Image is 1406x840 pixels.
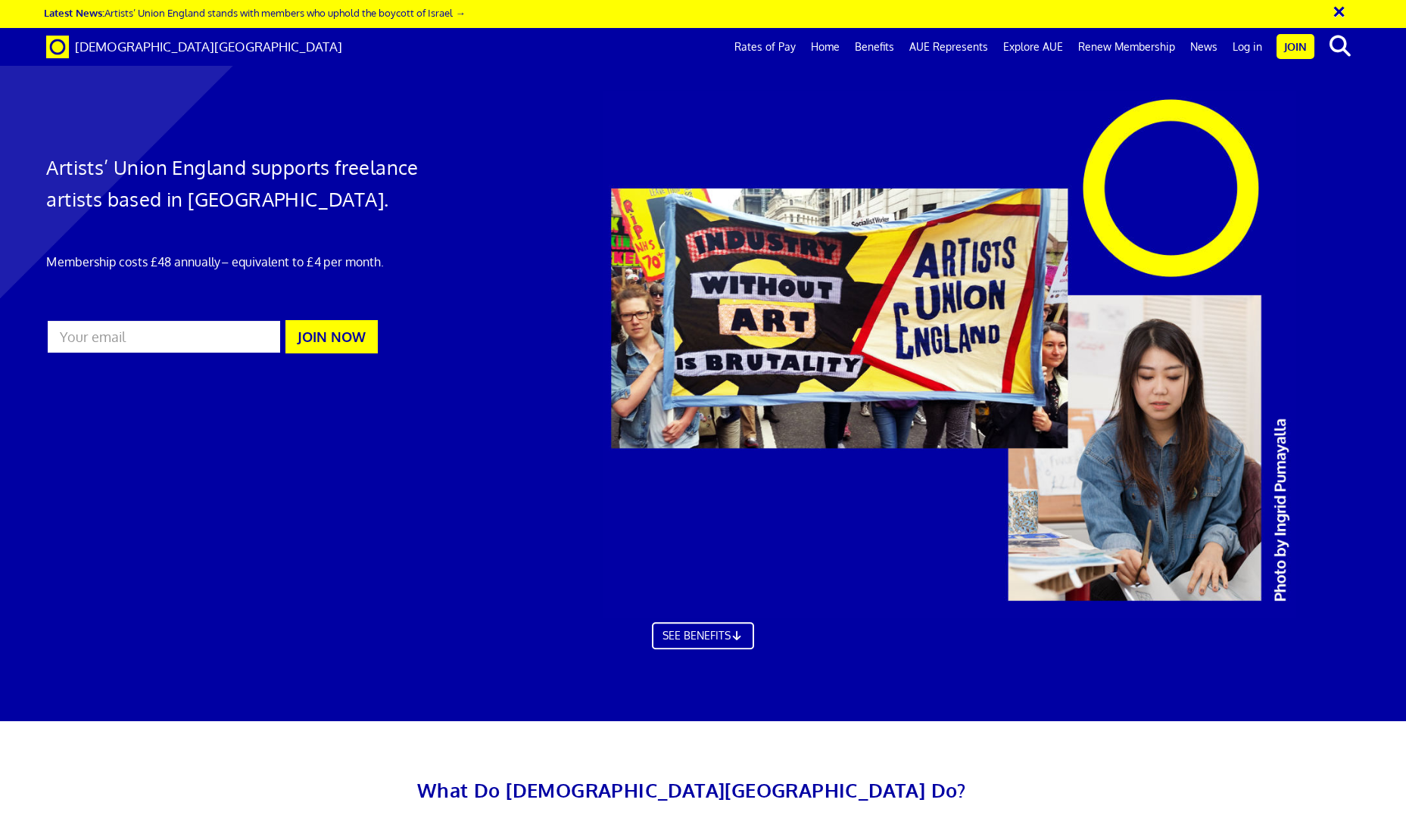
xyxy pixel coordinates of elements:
a: Benefits [847,28,902,66]
a: Log in [1225,28,1270,66]
a: Join [1277,34,1314,59]
a: Latest News:Artists’ Union England stands with members who uphold the boycott of Israel → [44,6,465,19]
a: Rates of Pay [727,28,803,66]
a: SEE BENEFITS [652,633,755,661]
input: Your email [46,319,282,354]
button: search [1317,30,1364,62]
a: Home [803,28,847,66]
a: Brand [DEMOGRAPHIC_DATA][GEOGRAPHIC_DATA] [35,28,354,66]
h1: Artists’ Union England supports freelance artists based in [GEOGRAPHIC_DATA]. [46,151,469,215]
a: Explore AUE [996,28,1071,66]
a: News [1183,28,1225,66]
button: JOIN NOW [285,320,378,353]
span: [DEMOGRAPHIC_DATA][GEOGRAPHIC_DATA] [75,39,342,54]
p: Membership costs £48 annually – equivalent to £4 per month. [46,253,469,271]
a: Renew Membership [1071,28,1183,66]
h2: What Do [DEMOGRAPHIC_DATA][GEOGRAPHIC_DATA] Do? [156,774,1227,806]
a: AUE Represents [902,28,996,66]
strong: Latest News: [44,6,104,19]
